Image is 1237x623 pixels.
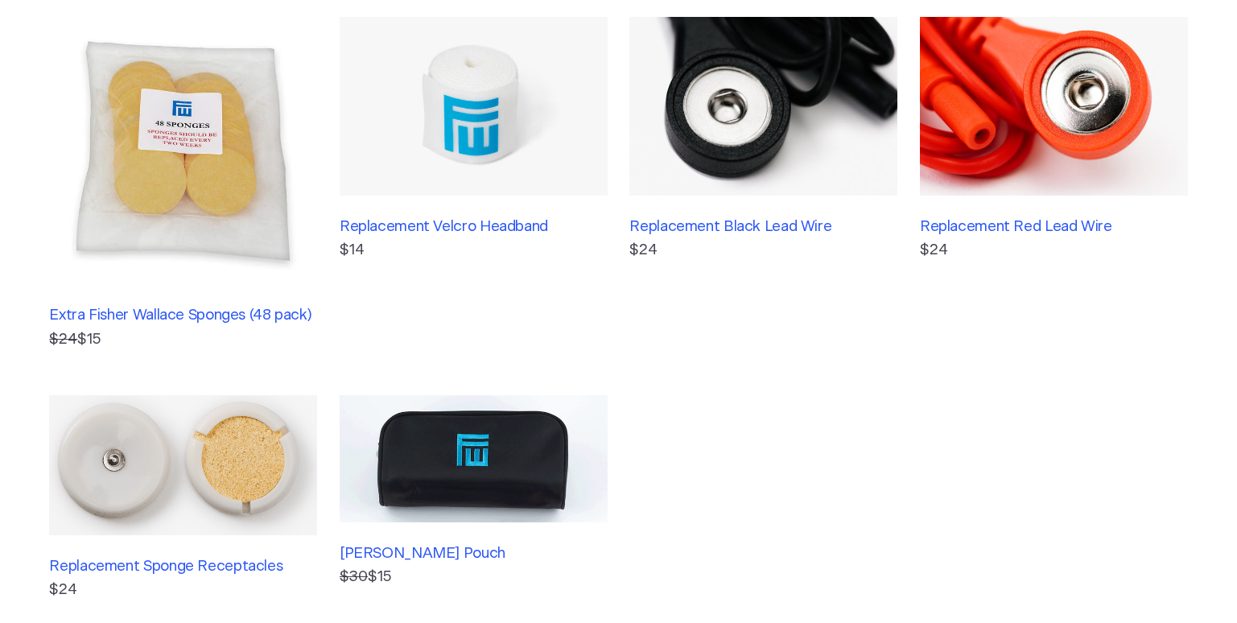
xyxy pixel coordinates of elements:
[49,395,317,601] a: Replacement Sponge Receptacles$24
[920,17,1188,196] img: Replacement Red Lead Wire
[340,395,608,601] a: [PERSON_NAME] Pouch $30$15
[629,17,897,196] img: Replacement Black Lead Wire
[340,395,608,522] img: Fisher Wallace Pouch
[920,17,1188,351] a: Replacement Red Lead Wire$24
[340,545,608,563] h3: [PERSON_NAME] Pouch
[49,395,317,535] img: Replacement Sponge Receptacles
[340,239,608,262] p: $14
[629,218,897,236] h3: Replacement Black Lead Wire
[49,328,317,351] p: $15
[49,17,317,285] img: Extra Fisher Wallace Sponges (48 pack)
[340,218,608,236] h3: Replacement Velcro Headband
[629,239,897,262] p: $24
[920,239,1188,262] p: $24
[49,558,317,576] h3: Replacement Sponge Receptacles
[49,307,317,324] h3: Extra Fisher Wallace Sponges (48 pack)
[49,17,317,351] a: Extra Fisher Wallace Sponges (48 pack) $24$15
[920,218,1188,236] h3: Replacement Red Lead Wire
[340,17,608,351] a: Replacement Velcro Headband$14
[49,332,77,347] s: $24
[629,17,897,351] a: Replacement Black Lead Wire$24
[340,17,608,196] img: Replacement Velcro Headband
[340,566,608,588] p: $15
[340,569,368,584] s: $30
[49,579,317,601] p: $24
